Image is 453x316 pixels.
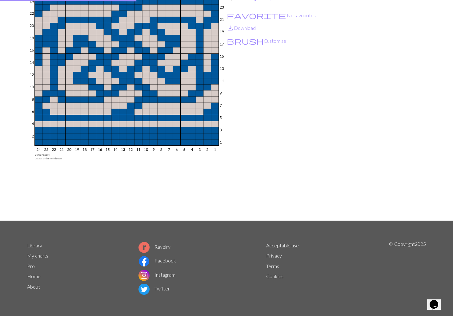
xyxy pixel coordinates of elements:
[27,242,42,248] a: Library
[266,253,282,258] a: Privacy
[27,253,48,258] a: My charts
[138,242,150,253] img: Ravelry logo
[226,24,234,32] i: Download
[27,263,35,269] a: Pro
[266,242,299,248] a: Acceptable use
[227,37,264,45] span: brush
[226,24,234,32] span: save_alt
[226,37,287,45] button: CustomiseCustomise
[266,273,283,279] a: Cookies
[138,256,150,267] img: Facebook logo
[138,258,176,263] a: Facebook
[27,273,41,279] a: Home
[227,12,286,19] i: Favourite
[427,291,447,310] iframe: chat widget
[138,270,150,281] img: Instagram logo
[266,263,279,269] a: Terms
[138,272,175,278] a: Instagram
[138,286,170,291] a: Twitter
[226,25,256,31] a: DownloadDownload
[226,11,316,19] button: Favourite No favourites
[389,240,426,296] p: © Copyright 2025
[227,11,286,20] span: favorite
[138,284,150,295] img: Twitter logo
[138,244,170,250] a: Ravelry
[27,284,40,290] a: About
[227,37,264,45] i: Customise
